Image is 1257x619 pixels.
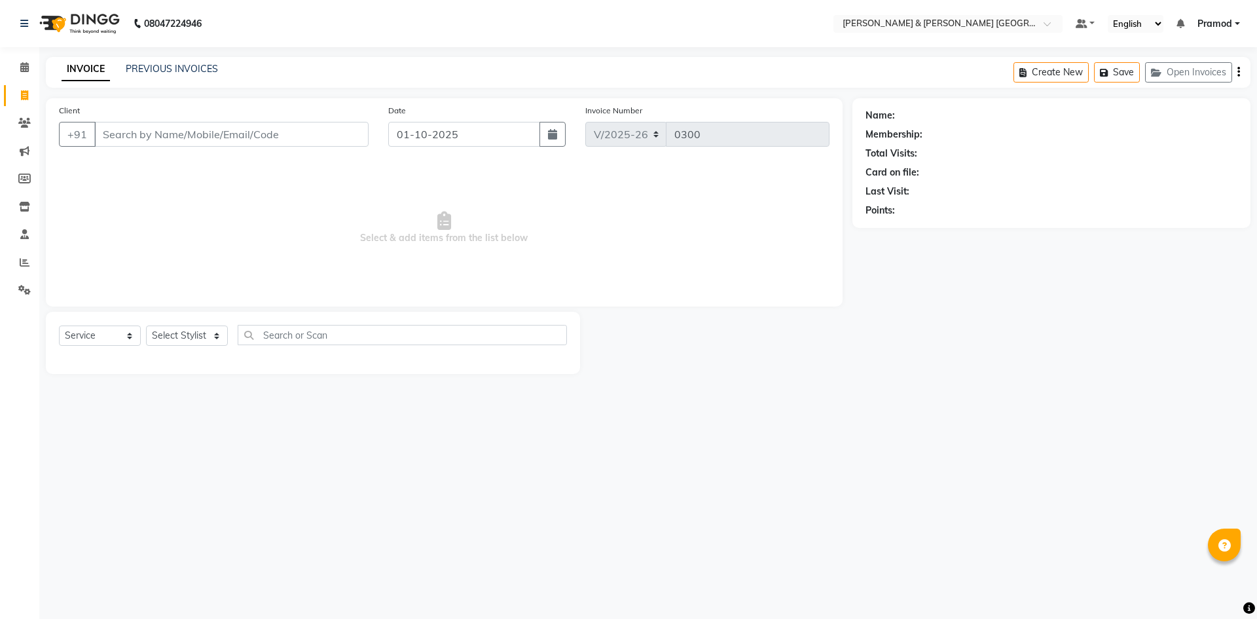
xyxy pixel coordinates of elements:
[62,58,110,81] a: INVOICE
[865,204,895,217] div: Points:
[388,105,406,117] label: Date
[59,122,96,147] button: +91
[59,105,80,117] label: Client
[585,105,642,117] label: Invoice Number
[33,5,123,42] img: logo
[865,109,895,122] div: Name:
[238,325,567,345] input: Search or Scan
[94,122,369,147] input: Search by Name/Mobile/Email/Code
[1094,62,1140,83] button: Save
[1013,62,1089,83] button: Create New
[865,147,917,160] div: Total Visits:
[59,162,829,293] span: Select & add items from the list below
[144,5,202,42] b: 08047224946
[865,166,919,179] div: Card on file:
[1145,62,1232,83] button: Open Invoices
[865,128,922,141] div: Membership:
[865,185,909,198] div: Last Visit:
[1202,567,1244,606] iframe: chat widget
[1197,17,1232,31] span: Pramod
[126,63,218,75] a: PREVIOUS INVOICES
